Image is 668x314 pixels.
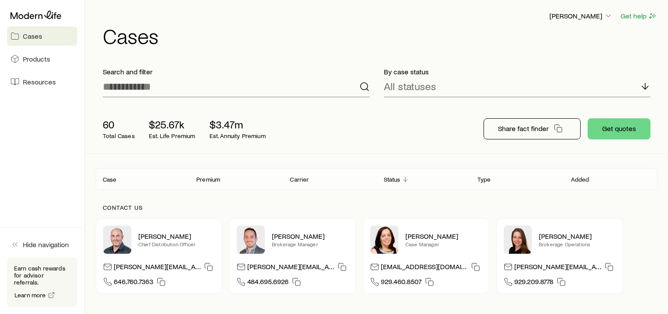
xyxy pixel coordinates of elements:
p: [PERSON_NAME] [549,11,613,20]
p: [EMAIL_ADDRESS][DOMAIN_NAME] [381,262,468,274]
h1: Cases [103,25,657,46]
p: Brokerage Operations [539,241,615,248]
p: By case status [384,67,651,76]
span: 929.460.8507 [381,277,422,289]
button: Get quotes [588,118,650,139]
p: [PERSON_NAME][EMAIL_ADDRESS][DOMAIN_NAME] [247,262,334,274]
a: Cases [7,26,77,46]
p: $25.67k [149,118,195,131]
span: Products [23,55,50,63]
p: [PERSON_NAME][EMAIL_ADDRESS][DOMAIN_NAME] [114,262,201,274]
a: Resources [7,72,77,91]
p: Search and filter [103,67,370,76]
span: Learn more [14,292,46,298]
p: [PERSON_NAME] [138,232,215,241]
p: Carrier [290,176,309,183]
p: Earn cash rewards for advisor referrals. [14,265,70,286]
img: Dan Pierson [103,226,131,254]
button: [PERSON_NAME] [549,11,613,22]
p: Est. Life Premium [149,132,195,139]
p: All statuses [384,80,436,92]
a: Products [7,49,77,69]
span: Resources [23,77,56,86]
span: Hide navigation [23,240,69,249]
div: Earn cash rewards for advisor referrals.Learn more [7,258,77,307]
p: Est. Annuity Premium [209,132,266,139]
p: $3.47m [209,118,266,131]
p: Case Manager [405,241,482,248]
span: 484.695.6926 [247,277,289,289]
span: 929.209.8778 [514,277,553,289]
p: [PERSON_NAME][EMAIL_ADDRESS][DOMAIN_NAME] [514,262,601,274]
div: Client cases [96,168,657,190]
button: Share fact finder [484,118,581,139]
p: Premium [196,176,220,183]
p: Added [571,176,589,183]
button: Get help [620,11,657,21]
p: [PERSON_NAME] [272,232,348,241]
p: Case [103,176,117,183]
p: [PERSON_NAME] [539,232,615,241]
button: Hide navigation [7,235,77,254]
span: Cases [23,32,42,40]
p: Total Cases [103,132,135,139]
p: Type [477,176,491,183]
p: [PERSON_NAME] [405,232,482,241]
p: 60 [103,118,135,131]
span: 646.760.7363 [114,277,153,289]
img: Heather McKee [370,226,398,254]
img: Brandon Parry [237,226,265,254]
p: Contact us [103,204,650,211]
p: Chief Distribution Officer [138,241,215,248]
p: Share fact finder [498,124,549,133]
img: Ellen Wall [504,226,532,254]
p: Status [384,176,401,183]
p: Brokerage Manager [272,241,348,248]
